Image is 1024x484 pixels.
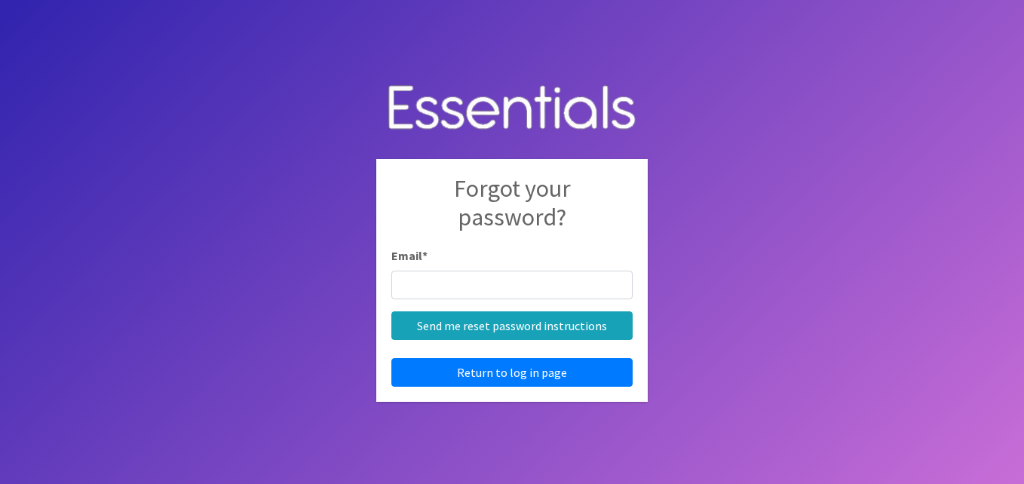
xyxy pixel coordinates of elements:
a: Return to log in page [391,358,633,387]
input: Send me reset password instructions [391,311,633,340]
h2: Forgot your password? [391,174,633,247]
abbr: required [422,248,428,263]
img: Human Essentials [376,70,648,148]
label: Email [391,247,428,265]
